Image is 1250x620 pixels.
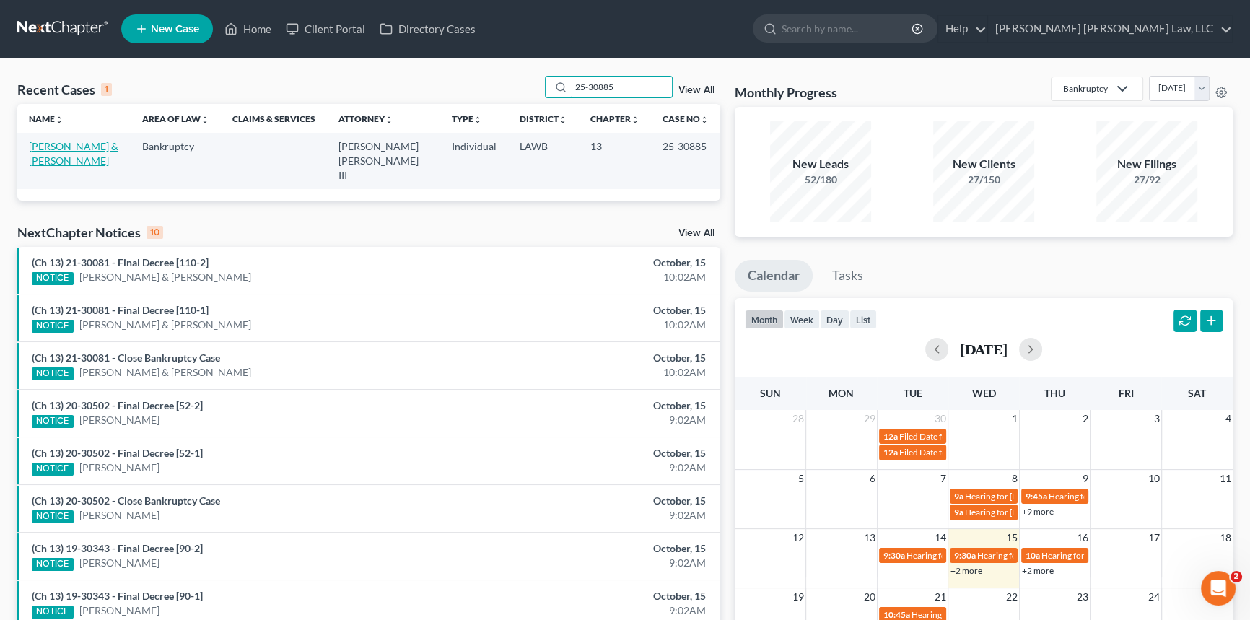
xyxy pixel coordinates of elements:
[933,410,948,427] span: 30
[1026,550,1040,561] span: 10a
[912,609,1024,620] span: Hearing for [PERSON_NAME]
[491,270,706,284] div: 10:02AM
[745,310,784,329] button: month
[32,320,74,333] div: NOTICE
[1075,588,1090,606] span: 23
[79,603,159,618] a: [PERSON_NAME]
[1005,588,1019,606] span: 22
[338,113,393,124] a: Attorneyunfold_more
[1081,410,1090,427] span: 2
[883,609,910,620] span: 10:45a
[32,463,74,476] div: NOTICE
[829,387,854,399] span: Mon
[79,508,159,523] a: [PERSON_NAME]
[79,413,159,427] a: [PERSON_NAME]
[1010,470,1019,487] span: 8
[770,173,871,187] div: 52/180
[1201,571,1236,606] iframe: Intercom live chat
[491,541,706,556] div: October, 15
[954,507,963,518] span: 9a
[791,410,805,427] span: 28
[1081,470,1090,487] span: 9
[491,351,706,365] div: October, 15
[55,115,64,124] i: unfold_more
[1218,470,1233,487] span: 11
[631,115,639,124] i: unfold_more
[147,226,163,239] div: 10
[862,529,877,546] span: 13
[938,16,987,42] a: Help
[933,173,1034,187] div: 27/150
[508,133,579,188] td: LAWB
[965,491,1078,502] span: Hearing for [PERSON_NAME]
[32,352,220,364] a: (Ch 13) 21-30081 - Close Bankruptcy Case
[32,510,74,523] div: NOTICE
[32,272,74,285] div: NOTICE
[491,303,706,318] div: October, 15
[32,606,74,619] div: NOTICE
[32,415,74,428] div: NOTICE
[491,318,706,332] div: 10:02AM
[491,589,706,603] div: October, 15
[201,115,209,124] i: unfold_more
[473,115,482,124] i: unfold_more
[1147,529,1161,546] span: 17
[1005,529,1019,546] span: 15
[700,115,709,124] i: unfold_more
[1063,82,1108,95] div: Bankruptcy
[1075,529,1090,546] span: 16
[17,224,163,241] div: NextChapter Notices
[903,387,922,399] span: Tue
[32,590,203,602] a: (Ch 13) 19-30343 - Final Decree [90-1]
[32,558,74,571] div: NOTICE
[954,550,976,561] span: 9:30a
[939,470,948,487] span: 7
[663,113,709,124] a: Case Nounfold_more
[820,310,849,329] button: day
[131,133,221,188] td: Bankruptcy
[760,387,781,399] span: Sun
[819,260,876,292] a: Tasks
[868,470,877,487] span: 6
[1049,491,1161,502] span: Hearing for [PERSON_NAME]
[491,460,706,475] div: 9:02AM
[1188,387,1206,399] span: Sat
[883,550,905,561] span: 9:30a
[862,410,877,427] span: 29
[491,413,706,427] div: 9:02AM
[491,256,706,270] div: October, 15
[559,115,567,124] i: unfold_more
[79,556,159,570] a: [PERSON_NAME]
[491,508,706,523] div: 9:02AM
[1231,571,1242,582] span: 2
[906,550,1144,561] span: Hearing for [US_STATE] Safety Association of Timbermen - Self I
[79,460,159,475] a: [PERSON_NAME]
[1096,173,1197,187] div: 27/92
[142,113,209,124] a: Area of Lawunfold_more
[79,365,251,380] a: [PERSON_NAME] & [PERSON_NAME]
[735,84,837,101] h3: Monthly Progress
[1096,156,1197,173] div: New Filings
[32,447,203,459] a: (Ch 13) 20-30502 - Final Decree [52-1]
[1153,410,1161,427] span: 3
[372,16,483,42] a: Directory Cases
[899,431,1020,442] span: Filed Date for [PERSON_NAME]
[954,491,963,502] span: 9a
[32,494,220,507] a: (Ch 13) 20-30502 - Close Bankruptcy Case
[950,565,982,576] a: +2 more
[1026,491,1047,502] span: 9:45a
[32,367,74,380] div: NOTICE
[327,133,440,188] td: [PERSON_NAME] [PERSON_NAME] III
[79,270,251,284] a: [PERSON_NAME] & [PERSON_NAME]
[791,529,805,546] span: 12
[279,16,372,42] a: Client Portal
[784,310,820,329] button: week
[1224,410,1233,427] span: 4
[1010,410,1019,427] span: 1
[32,399,203,411] a: (Ch 13) 20-30502 - Final Decree [52-2]
[883,447,898,458] span: 12a
[782,15,914,42] input: Search by name...
[29,140,118,167] a: [PERSON_NAME] & [PERSON_NAME]
[221,104,327,133] th: Claims & Services
[1041,550,1154,561] span: Hearing for [PERSON_NAME]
